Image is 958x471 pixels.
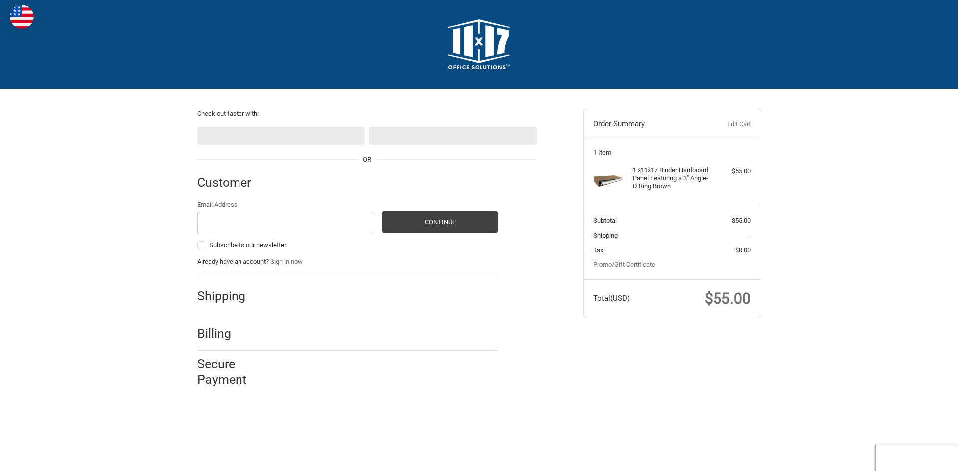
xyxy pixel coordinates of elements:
a: Edit Cart [702,119,751,129]
span: Total (USD) [593,294,630,303]
span: Subscribe to our newsletter. [209,241,287,249]
span: OR [358,155,376,165]
h4: 1 x 11x17 Binder Hardboard Panel Featuring a 3" Angle-D Ring Brown [633,166,709,191]
h3: 1 Item [593,149,751,157]
h2: Customer [197,175,255,190]
span: $55.00 [705,290,751,307]
iframe: Google Customer Reviews [876,444,958,471]
img: duty and tax information for United States [10,5,34,29]
span: Tax [593,246,603,254]
a: Promo/Gift Certificate [593,261,655,268]
label: Email Address [197,200,373,210]
span: $0.00 [735,246,751,254]
span: Subtotal [593,217,617,224]
p: Check out faster with: [197,109,537,119]
h2: Billing [197,326,255,341]
span: -- [747,232,751,239]
span: Shipping [593,232,618,239]
h2: Secure Payment [197,356,264,388]
a: Sign in now [270,258,303,265]
p: Already have an account? [197,257,498,267]
button: Continue [382,211,498,233]
h3: Order Summary [593,119,702,129]
div: $55.00 [712,166,751,176]
img: 11x17.com [448,19,510,69]
h2: Shipping [197,288,255,304]
span: $55.00 [732,217,751,224]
